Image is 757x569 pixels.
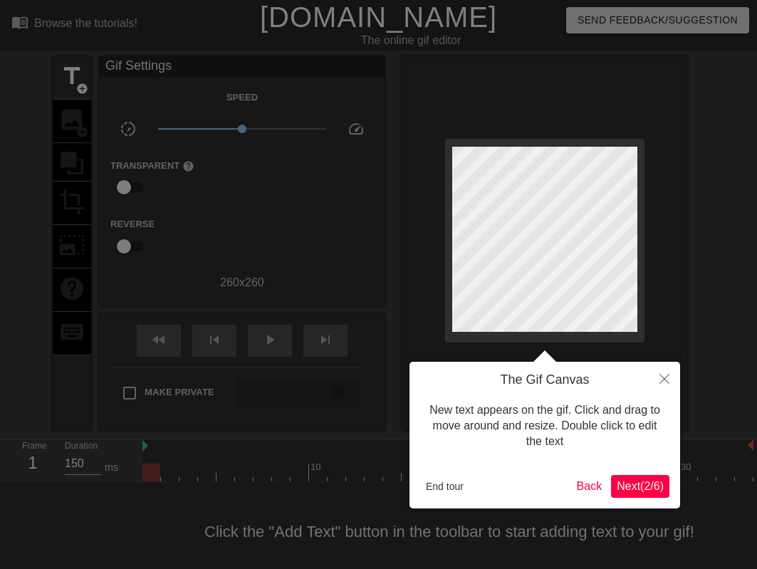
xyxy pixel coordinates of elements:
[420,372,669,388] h4: The Gif Canvas
[420,476,469,497] button: End tour
[571,475,608,498] button: Back
[649,362,680,395] button: Close
[611,475,669,498] button: Next
[420,388,669,464] div: New text appears on the gif. Click and drag to move around and resize. Double click to edit the text
[617,480,664,492] span: Next ( 2 / 6 )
